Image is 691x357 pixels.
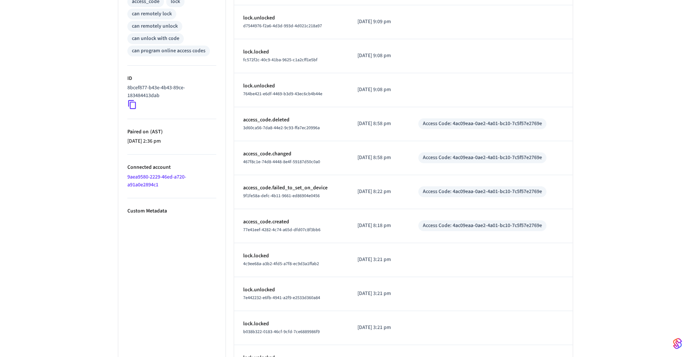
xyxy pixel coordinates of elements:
[243,252,340,260] p: lock.locked
[243,227,320,233] span: 77e41eef-4282-4c74-a65d-dfd07c8f3bb6
[357,324,400,332] p: [DATE] 3:21 pm
[357,154,400,162] p: [DATE] 8:58 pm
[243,193,320,199] span: 9f1fe58a-defc-4b11-9661-ed86904e0456
[357,222,400,230] p: [DATE] 8:18 pm
[127,75,216,83] p: ID
[423,120,542,128] div: Access Code: 4ac09eaa-0ae2-4a01-bc10-7c5f57e2769e
[243,218,340,226] p: access_code.created
[127,128,216,136] p: Paired on
[243,14,340,22] p: lock.unlocked
[243,91,322,97] span: 764be421-e6df-4469-b3d9-43ec6cb4b44e
[357,188,400,196] p: [DATE] 8:22 pm
[132,47,205,55] div: can program online access codes
[127,207,216,215] p: Custom Metadata
[243,150,340,158] p: access_code.changed
[673,338,682,350] img: SeamLogoGradient.69752ec5.svg
[423,154,542,162] div: Access Code: 4ac09eaa-0ae2-4a01-bc10-7c5f57e2769e
[357,120,400,128] p: [DATE] 8:58 pm
[243,295,320,301] span: 7e442232-e6fb-4941-a2f9-e2533d360a84
[357,86,400,94] p: [DATE] 9:08 pm
[243,125,320,131] span: 3d60ca56-7da8-44e2-9c93-ffa7ec20996a
[243,184,340,192] p: access_code.failed_to_set_on_device
[243,23,322,29] span: d7544976-f2a6-4d3d-993d-4d021c218a97
[243,48,340,56] p: lock.locked
[243,159,320,165] span: 467f8c1e-74d8-4448-8e4f-59187d50c0a0
[132,22,178,30] div: can remotely unlock
[357,18,400,26] p: [DATE] 9:09 pm
[127,173,186,189] a: 9aea9580-2229-46ed-a720-a91a0e2894c1
[243,329,320,335] span: b038b322-0183-46cf-9cfd-7ce6889986f9
[243,320,340,328] p: lock.locked
[132,35,179,43] div: can unlock with code
[423,188,542,196] div: Access Code: 4ac09eaa-0ae2-4a01-bc10-7c5f57e2769e
[243,57,317,63] span: fc572f2c-40c9-41ba-9625-c1a2cff1e5bf
[357,256,400,264] p: [DATE] 3:21 pm
[132,10,172,18] div: can remotely lock
[357,52,400,60] p: [DATE] 9:08 pm
[423,222,542,230] div: Access Code: 4ac09eaa-0ae2-4a01-bc10-7c5f57e2769e
[243,82,340,90] p: lock.unlocked
[127,137,216,145] p: [DATE] 2:36 pm
[243,116,340,124] p: access_code.deleted
[149,128,163,136] span: ( AST )
[127,84,213,100] p: 8bcef877-b43e-4b43-89ce-183484413dab
[243,286,340,294] p: lock.unlocked
[127,164,216,171] p: Connected account
[243,261,319,267] span: 4c9ee68a-a3b2-4fd5-a7f8-ec9d3a1ffab2
[357,290,400,298] p: [DATE] 3:21 pm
